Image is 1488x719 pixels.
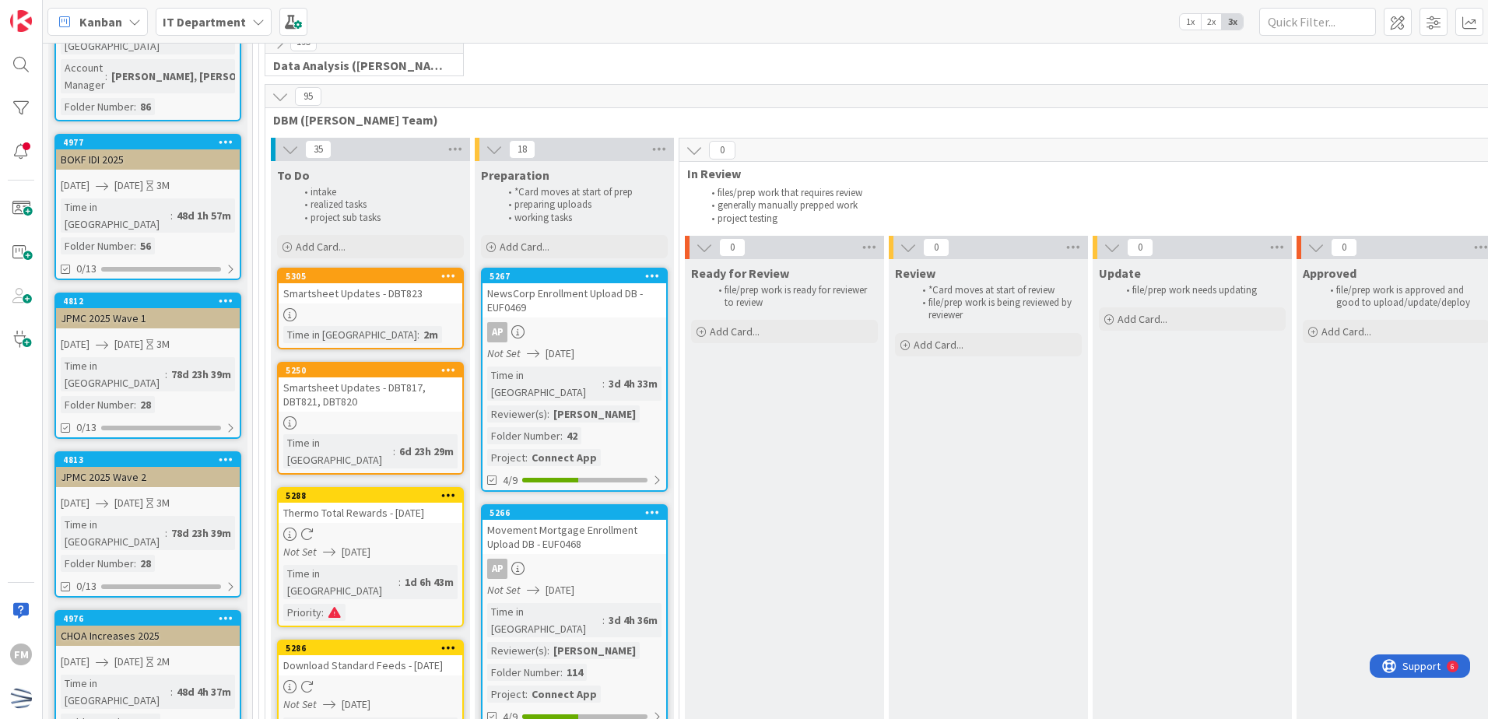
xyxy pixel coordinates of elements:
[546,582,574,598] span: [DATE]
[483,322,666,342] div: AP
[528,686,601,703] div: Connect App
[1099,265,1141,281] span: Update
[395,443,458,460] div: 6d 23h 29m
[170,683,173,700] span: :
[56,453,240,467] div: 4813
[503,472,518,489] span: 4/9
[56,612,240,626] div: 4976
[76,419,97,436] span: 0/13
[560,427,563,444] span: :
[1259,8,1376,36] input: Quick Filter...
[490,507,666,518] div: 5266
[547,642,549,659] span: :
[525,449,528,466] span: :
[114,654,143,670] span: [DATE]
[136,237,155,254] div: 56
[483,520,666,554] div: Movement Mortgage Enrollment Upload DB - EUF0468
[283,326,417,343] div: Time in [GEOGRAPHIC_DATA]
[163,14,246,30] b: IT Department
[487,583,521,597] i: Not Set
[79,12,122,31] span: Kanban
[342,696,370,713] span: [DATE]
[156,495,170,511] div: 3M
[136,396,155,413] div: 28
[81,6,85,19] div: 6
[134,98,136,115] span: :
[279,363,462,377] div: 5250
[114,336,143,352] span: [DATE]
[483,269,666,317] div: 5267NewsCorp Enrollment Upload DB - EUF0469
[56,294,240,328] div: 4812JPMC 2025 Wave 1
[483,506,666,554] div: 5266Movement Mortgage Enrollment Upload DB - EUF0468
[296,240,346,254] span: Add Card...
[549,405,640,423] div: [PERSON_NAME]
[61,237,134,254] div: Folder Number
[283,434,393,468] div: Time in [GEOGRAPHIC_DATA]
[1321,284,1487,310] li: file/prep work is approved and good to upload/update/deploy
[305,140,332,159] span: 35
[605,612,662,629] div: 3d 4h 36m
[167,366,235,383] div: 78d 23h 39m
[107,68,286,85] div: [PERSON_NAME], [PERSON_NAME]
[279,655,462,675] div: Download Standard Feeds - [DATE]
[156,654,170,670] div: 2M
[61,675,170,709] div: Time in [GEOGRAPHIC_DATA]
[1321,324,1371,338] span: Add Card...
[76,261,97,277] span: 0/13
[528,449,601,466] div: Connect App
[703,199,1488,212] li: generally manually prepped work
[10,687,32,709] img: avatar
[481,167,549,183] span: Preparation
[61,516,165,550] div: Time in [GEOGRAPHIC_DATA]
[1303,265,1356,281] span: Approved
[61,198,170,233] div: Time in [GEOGRAPHIC_DATA]
[487,346,521,360] i: Not Set
[483,283,666,317] div: NewsCorp Enrollment Upload DB - EUF0469
[279,641,462,675] div: 5286Download Standard Feeds - [DATE]
[61,177,89,194] span: [DATE]
[703,212,1488,225] li: project testing
[63,137,240,148] div: 4977
[279,283,462,303] div: Smartsheet Updates - DBT823
[76,578,97,594] span: 0/13
[500,186,665,198] li: *Card moves at start of prep
[10,644,32,665] div: FM
[283,697,317,711] i: Not Set
[487,367,602,401] div: Time in [GEOGRAPHIC_DATA]
[61,495,89,511] span: [DATE]
[487,686,525,703] div: Project
[279,377,462,412] div: Smartsheet Updates - DBT817, DBT821, DBT820
[56,308,240,328] div: JPMC 2025 Wave 1
[500,212,665,224] li: working tasks
[134,555,136,572] span: :
[286,490,462,501] div: 5288
[923,238,949,257] span: 0
[487,603,602,637] div: Time in [GEOGRAPHIC_DATA]
[703,187,1488,199] li: files/prep work that requires review
[1118,312,1167,326] span: Add Card...
[296,198,461,211] li: realized tasks
[342,544,370,560] span: [DATE]
[500,198,665,211] li: preparing uploads
[136,98,155,115] div: 86
[487,322,507,342] div: AP
[114,177,143,194] span: [DATE]
[279,363,462,412] div: 5250Smartsheet Updates - DBT817, DBT821, DBT820
[487,405,547,423] div: Reviewer(s)
[546,345,574,362] span: [DATE]
[417,326,419,343] span: :
[279,269,462,303] div: 5305Smartsheet Updates - DBT823
[33,2,71,21] span: Support
[393,443,395,460] span: :
[487,642,547,659] div: Reviewer(s)
[279,489,462,503] div: 5288
[61,357,165,391] div: Time in [GEOGRAPHIC_DATA]
[286,365,462,376] div: 5250
[61,654,89,670] span: [DATE]
[279,503,462,523] div: Thermo Total Rewards - [DATE]
[167,524,235,542] div: 78d 23h 39m
[487,664,560,681] div: Folder Number
[296,212,461,224] li: project sub tasks
[295,87,321,106] span: 95
[398,573,401,591] span: :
